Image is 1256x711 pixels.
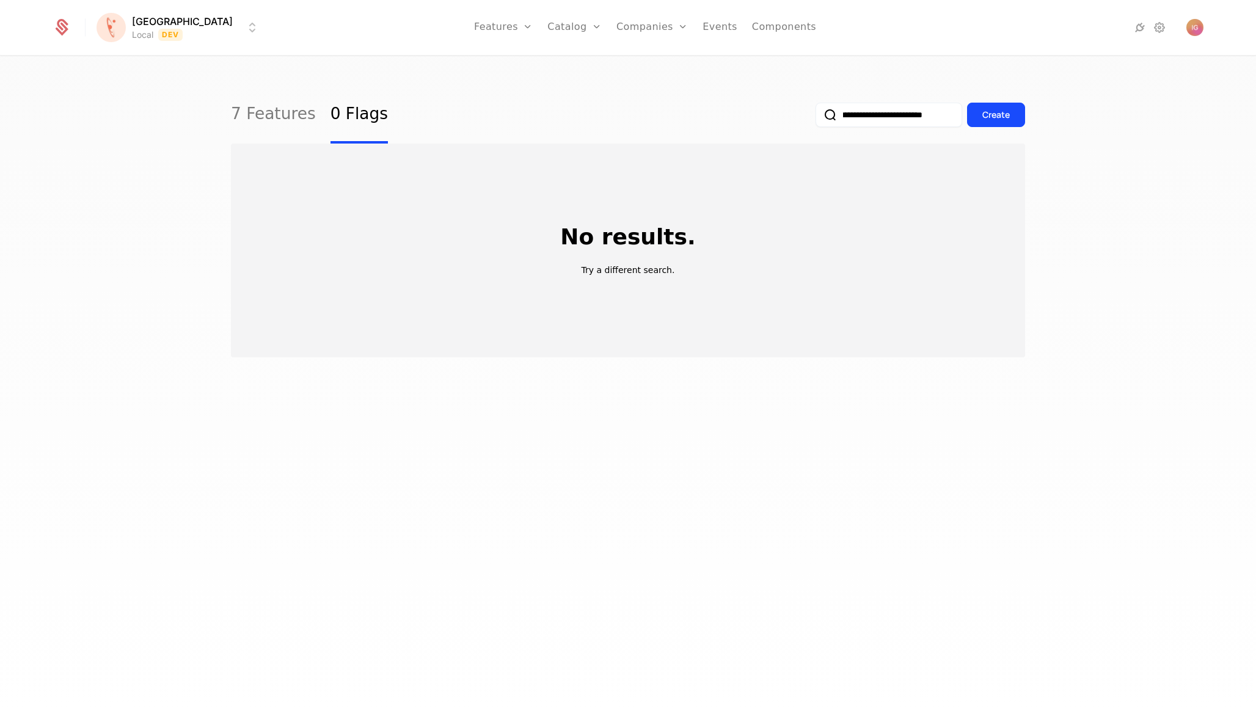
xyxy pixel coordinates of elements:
[132,29,153,41] div: Local
[100,14,260,41] button: Select environment
[132,14,233,29] span: [GEOGRAPHIC_DATA]
[1152,20,1167,35] a: Settings
[582,264,675,276] p: Try a different search.
[1186,19,1203,36] button: Open user button
[330,86,388,144] a: 0 Flags
[1133,20,1147,35] a: Integrations
[1186,19,1203,36] img: Igor Grebenarovic
[982,109,1010,121] div: Create
[231,86,316,144] a: 7 Features
[97,13,126,42] img: Florence
[560,225,695,249] p: No results.
[967,103,1025,127] button: Create
[158,29,183,41] span: Dev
